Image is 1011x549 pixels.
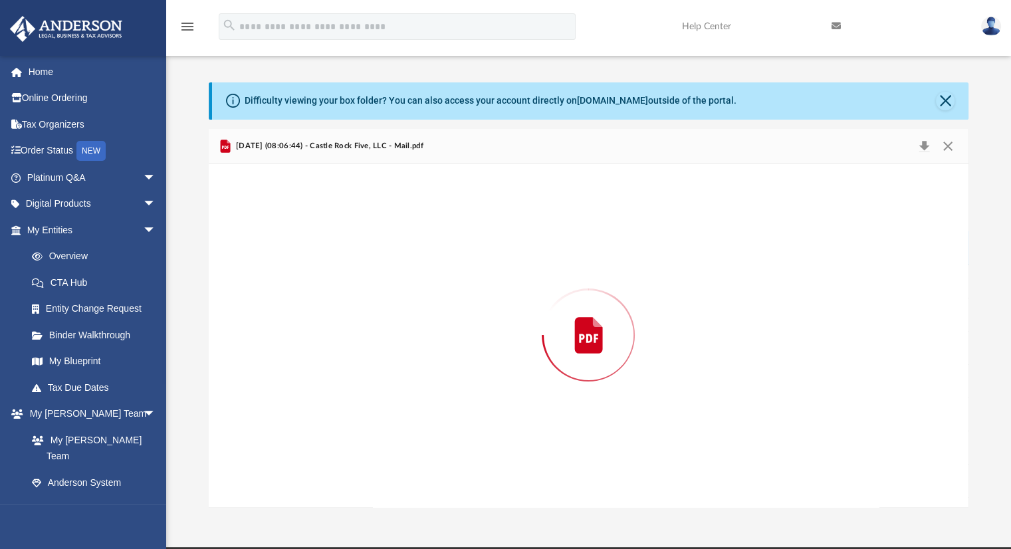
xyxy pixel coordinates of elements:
span: arrow_drop_down [143,191,169,218]
a: Digital Productsarrow_drop_down [9,191,176,217]
i: menu [179,19,195,35]
a: menu [179,25,195,35]
a: Overview [19,243,176,270]
button: Close [936,92,955,110]
span: arrow_drop_down [143,401,169,428]
a: My [PERSON_NAME] Team [19,427,163,469]
a: Entity Change Request [19,296,176,322]
span: arrow_drop_down [143,217,169,244]
a: Anderson System [19,469,169,496]
a: Platinum Q&Aarrow_drop_down [9,164,176,191]
a: Tax Organizers [9,111,176,138]
i: search [222,18,237,33]
a: Tax Due Dates [19,374,176,401]
a: CTA Hub [19,269,176,296]
img: Anderson Advisors Platinum Portal [6,16,126,42]
a: [DOMAIN_NAME] [577,95,648,106]
a: Online Ordering [9,85,176,112]
a: My Blueprint [19,348,169,375]
div: Preview [209,129,969,507]
button: Close [936,137,960,156]
img: User Pic [981,17,1001,36]
div: Difficulty viewing your box folder? You can also access your account directly on outside of the p... [245,94,736,108]
button: Download [913,137,937,156]
span: arrow_drop_down [143,164,169,191]
a: My Entitiesarrow_drop_down [9,217,176,243]
a: Binder Walkthrough [19,322,176,348]
a: Order StatusNEW [9,138,176,165]
div: NEW [76,141,106,161]
a: Home [9,58,176,85]
a: Client Referrals [19,496,169,522]
a: My [PERSON_NAME] Teamarrow_drop_down [9,401,169,427]
span: [DATE] (08:06:44) - Castle Rock Five, LLC - Mail.pdf [233,140,423,152]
